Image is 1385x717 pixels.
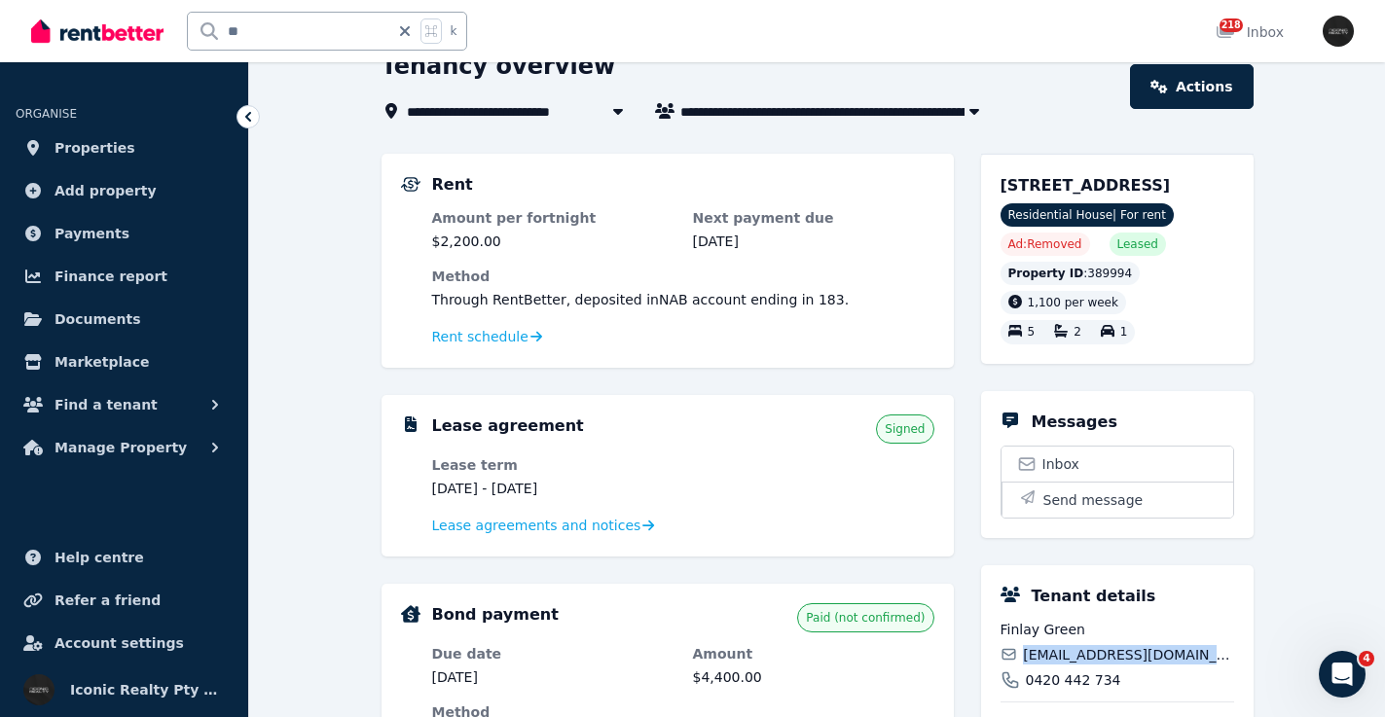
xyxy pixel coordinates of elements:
span: 218 [1220,18,1243,32]
div: Inbox [1216,22,1284,42]
span: ORGANISE [16,107,77,121]
a: Refer a friend [16,581,233,620]
span: Finlay Green [1001,620,1234,639]
span: k [450,23,456,39]
dt: Next payment due [693,208,934,228]
button: Manage Property [16,428,233,467]
a: Properties [16,128,233,167]
span: Properties [55,136,135,160]
a: Inbox [1002,447,1233,482]
span: Payments [55,222,129,245]
iframe: Intercom live chat [1319,651,1366,698]
h1: Tenancy overview [382,51,616,82]
span: Lease agreements and notices [432,516,641,535]
dt: Lease term [432,455,674,475]
span: Residential House | For rent [1001,203,1174,227]
span: Leased [1117,236,1158,252]
img: Iconic Realty Pty Ltd [23,674,55,705]
span: [STREET_ADDRESS] [1001,176,1171,195]
dd: [DATE] [432,667,674,687]
a: Marketplace [16,342,233,381]
span: Property ID [1008,266,1084,281]
a: Documents [16,300,233,339]
span: Manage Property [55,436,187,459]
span: 1,100 per week [1028,296,1118,309]
dd: [DATE] - [DATE] [432,479,674,498]
span: Help centre [55,546,144,569]
a: Account settings [16,624,233,663]
span: 1 [1120,326,1128,340]
span: 0420 442 734 [1026,670,1121,690]
dd: [DATE] [693,232,934,251]
span: 2 [1074,326,1081,340]
h5: Lease agreement [432,414,584,438]
h5: Messages [1032,411,1117,434]
span: Finance report [55,265,167,288]
a: Rent schedule [432,327,543,346]
div: : 389994 [1001,262,1141,285]
img: Iconic Realty Pty Ltd [1323,16,1354,47]
img: Rental Payments [401,177,420,192]
dt: Due date [432,644,674,663]
a: Payments [16,214,233,253]
a: Help centre [16,538,233,577]
h5: Tenant details [1032,585,1156,608]
button: Send message [1002,482,1233,518]
span: Paid (not confirmed) [806,610,925,626]
a: Finance report [16,257,233,296]
span: Rent schedule [432,327,528,346]
dt: Amount per fortnight [432,208,674,228]
span: Send message [1043,490,1144,510]
span: Marketplace [55,350,149,374]
img: Bond Details [401,605,420,623]
a: Lease agreements and notices [432,516,655,535]
dd: $4,400.00 [693,667,934,687]
span: Refer a friend [55,589,161,612]
span: Iconic Realty Pty Ltd [70,678,225,701]
dt: Amount [693,644,934,663]
span: Add property [55,179,157,202]
span: Ad: Removed [1008,236,1082,252]
span: Signed [885,421,925,437]
img: RentBetter [31,17,164,46]
span: Account settings [55,631,184,655]
h5: Bond payment [432,603,559,627]
span: Through RentBetter , deposited in NAB account ending in 183 . [432,292,850,307]
span: Documents [55,307,141,331]
h5: Rent [432,173,473,197]
span: Find a tenant [55,393,158,416]
a: Add property [16,171,233,210]
span: Inbox [1042,454,1079,474]
dt: Method [432,267,934,286]
dd: $2,200.00 [432,232,674,251]
span: 5 [1028,326,1036,340]
a: Actions [1130,64,1253,109]
span: 4 [1359,651,1374,666]
span: [EMAIL_ADDRESS][DOMAIN_NAME] [1023,645,1233,664]
button: Find a tenant [16,385,233,424]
